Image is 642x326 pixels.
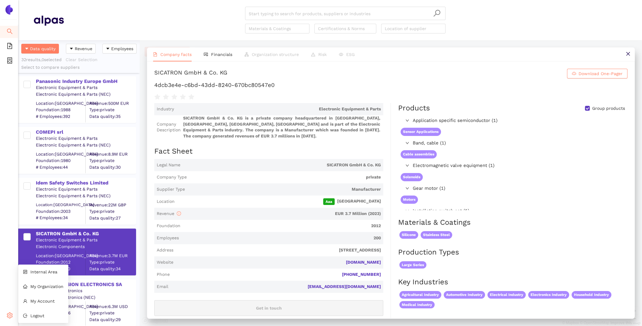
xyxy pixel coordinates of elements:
[399,261,426,269] span: Large Series
[36,164,85,170] span: # Employees: 44
[36,151,85,157] div: Location: [GEOGRAPHIC_DATA]
[30,284,63,289] span: My Organization
[154,146,383,157] h2: Fact Sheet
[401,128,441,136] span: Sensor Applications
[157,162,180,168] span: Legal Name
[572,71,576,76] span: cloud-download
[572,291,611,299] span: Household Industry
[23,314,27,318] span: logout
[36,129,135,136] div: COMEPI srl
[244,52,249,57] span: apartment
[153,52,157,57] span: file-text
[181,235,381,241] span: 200
[399,301,435,309] span: Medical Industry
[30,269,57,274] span: Internal Area
[7,310,13,322] span: setting
[157,211,181,216] span: Revenue
[398,206,627,216] div: Installation switch set (1)
[188,94,194,100] span: star
[401,150,437,158] span: Cable assemblies
[69,47,73,51] span: caret-down
[65,55,101,64] button: Clear Selection
[89,158,135,164] span: Type: private
[399,231,418,239] span: Silicone
[89,107,135,113] span: Type: private
[36,253,85,259] div: Location: [GEOGRAPHIC_DATA]
[311,52,315,57] span: warning
[433,9,441,17] span: search
[323,198,335,205] span: Aaa
[36,193,135,199] div: Electronic Equipment & Parts (NEC)
[157,199,175,205] span: Location
[36,215,85,221] span: # Employees: 34
[36,186,135,192] div: Electronic Equipment & Parts
[171,94,177,100] span: star
[183,115,381,139] span: SICATRON GmbH & Co. KG is a private company headquartered in [GEOGRAPHIC_DATA], [GEOGRAPHIC_DATA]...
[621,47,635,61] button: close
[401,173,423,181] span: Solenoids
[579,70,623,77] span: Download One-Pager
[528,291,569,299] span: Electronics Industry
[23,284,27,289] span: home
[36,158,85,164] span: Foundation: 1980
[413,162,624,169] span: Electromagnetic valve equiqment (1)
[75,45,92,52] span: Revenue
[36,281,135,288] div: MICROPRECISION ELECTRONICS SA
[89,202,135,208] div: Revenue: 22M GBP
[187,186,381,192] span: Manufacturer
[398,184,627,193] div: Gear motor (1)
[89,100,135,106] div: Revenue: 500M EUR
[36,259,85,265] span: Foundation: 2012
[36,142,135,148] div: Electronic Equipment & Parts (NEC)
[89,303,135,310] div: Revenue: 6.3M USD
[157,106,174,112] span: Industry
[89,259,135,265] span: Type: private
[89,113,135,120] span: Data quality: 35
[176,247,381,253] span: [STREET_ADDRESS]
[4,5,14,15] img: Logo
[405,141,409,145] span: right
[444,291,485,299] span: Automotive Industry
[21,64,137,71] div: Select to compare suppliers
[413,185,624,192] span: Gear motor (1)
[405,164,409,167] span: right
[36,244,135,250] div: Electronic Components
[626,51,630,56] span: close
[204,52,208,57] span: fund-view
[89,209,135,215] span: Type: private
[487,291,526,299] span: Electrical Industry
[398,217,627,228] h2: Materials & Coatings
[36,85,135,91] div: Electronic Equipment & Parts
[21,44,59,54] button: caret-downData quality
[36,100,85,106] div: Location: [GEOGRAPHIC_DATA]
[157,284,168,290] span: Email
[413,117,624,124] span: Application specific semiconductor (1)
[21,57,62,62] span: 32 results, 0 selected
[66,44,96,54] button: caret-downRevenue
[157,223,180,229] span: Foundation
[398,277,627,287] h2: Key Industries
[89,253,135,259] div: Revenue: 3.7M EUR
[157,186,185,192] span: Supplier Type
[176,106,381,112] span: Electronic Equipment & Parts
[405,186,409,190] span: right
[399,291,441,299] span: Agricultural Industry
[89,151,135,157] div: Revenue: 8.9M EUR
[36,237,135,243] div: Electronic Equipment & Parts
[36,180,135,186] div: Idem Safety Switches Limited
[23,270,27,274] span: control
[7,41,13,53] span: file-add
[413,207,624,215] span: Installation switch set (1)
[183,211,381,217] span: EUR 3.7 Million (2023)
[398,103,430,113] div: Products
[33,13,64,28] img: Homepage
[154,94,160,100] span: star
[398,138,627,148] div: Band, cable (1)
[89,317,135,323] span: Data quality: 29
[89,215,135,221] span: Data quality: 27
[398,161,627,171] div: Electromagnetic valve equiqment (1)
[177,198,381,205] span: [GEOGRAPHIC_DATA]
[36,92,135,98] div: Electronic Equipment & Parts (NEC)
[339,52,343,57] span: eye
[590,106,627,112] span: Group products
